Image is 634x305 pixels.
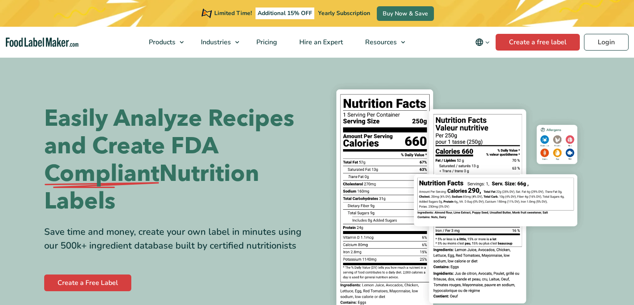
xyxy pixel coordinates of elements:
span: Industries [198,38,232,47]
span: Resources [363,38,398,47]
div: Save time and money, create your own label in minutes using our 500k+ ingredient database built b... [44,225,311,253]
a: Login [584,34,629,51]
button: Change language [469,34,496,51]
a: Industries [190,27,243,58]
a: Buy Now & Save [377,6,434,21]
span: Compliant [44,160,159,188]
a: Food Label Maker homepage [6,38,79,47]
span: Hire an Expert [297,38,344,47]
span: Limited Time! [214,9,252,17]
a: Products [138,27,188,58]
a: Resources [354,27,409,58]
a: Pricing [246,27,286,58]
span: Yearly Subscription [318,9,370,17]
span: Additional 15% OFF [256,8,314,19]
a: Hire an Expert [288,27,352,58]
a: Create a Free Label [44,274,131,291]
h1: Easily Analyze Recipes and Create FDA Nutrition Labels [44,105,311,215]
span: Products [146,38,176,47]
a: Create a free label [496,34,580,51]
span: Pricing [254,38,278,47]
